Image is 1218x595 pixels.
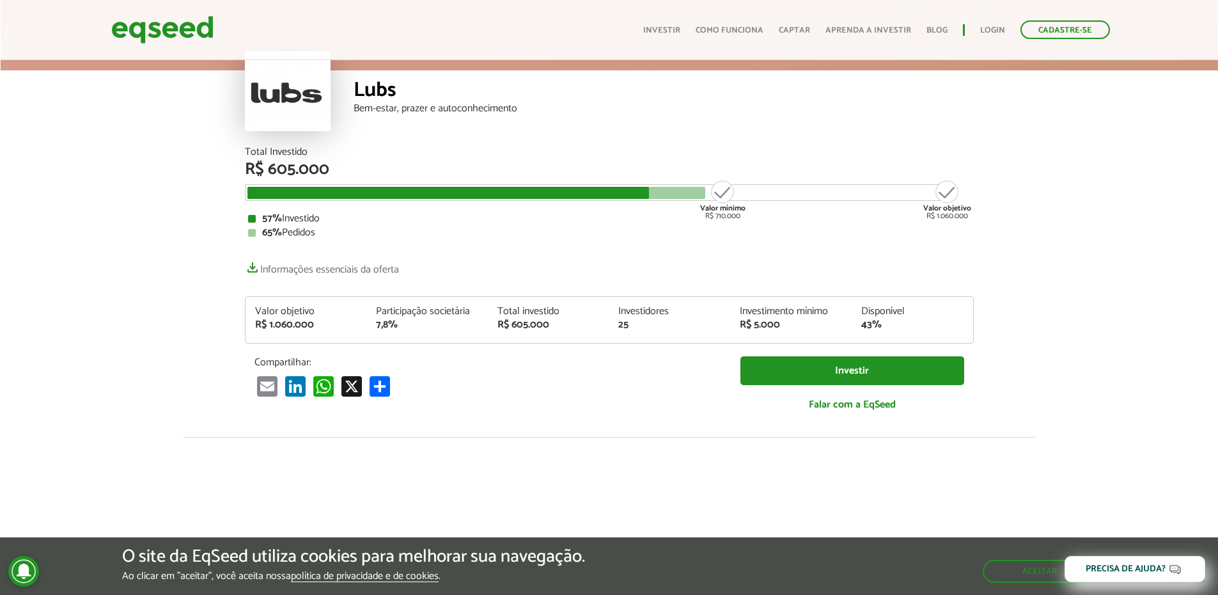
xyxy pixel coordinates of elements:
h5: O site da EqSeed utiliza cookies para melhorar sua navegação. [122,547,585,567]
div: R$ 605.000 [245,161,974,178]
div: Investimento mínimo [740,306,842,317]
a: Investir [643,26,680,35]
div: Disponível [861,306,964,317]
div: Bem-estar, prazer e autoconhecimento [354,104,974,114]
a: Captar [779,26,810,35]
div: R$ 1.060.000 [255,320,357,330]
img: EqSeed [111,13,214,47]
div: Investido [248,214,971,224]
div: Lubs [354,80,974,104]
p: Ao clicar em "aceitar", você aceita nossa . [122,570,585,582]
a: Login [980,26,1005,35]
a: Aprenda a investir [825,26,911,35]
a: Email [254,375,280,396]
a: Blog [926,26,948,35]
strong: 57% [262,210,282,227]
div: R$ 1.060.000 [923,179,971,220]
div: R$ 605.000 [497,320,600,330]
strong: 65% [262,224,282,241]
a: Como funciona [696,26,763,35]
div: Pedidos [248,228,971,238]
div: Valor objetivo [255,306,357,317]
a: WhatsApp [311,375,336,396]
div: 43% [861,320,964,330]
div: Total investido [497,306,600,317]
div: Total Investido [245,147,974,157]
a: Cadastre-se [1020,20,1110,39]
div: Investidores [618,306,721,317]
strong: Valor objetivo [923,202,971,214]
a: LinkedIn [283,375,308,396]
a: Informações essenciais da oferta [245,257,399,275]
div: R$ 710.000 [699,179,747,220]
div: 25 [618,320,721,330]
p: Compartilhar: [254,356,721,369]
strong: Valor mínimo [700,202,746,214]
div: 7,8% [376,320,478,330]
a: Falar com a EqSeed [740,392,964,418]
a: política de privacidade e de cookies [291,571,439,582]
div: Participação societária [376,306,478,317]
a: Investir [740,356,964,385]
a: X [339,375,364,396]
button: Aceitar [983,560,1097,583]
a: Compartilhar [367,375,393,396]
div: R$ 5.000 [740,320,842,330]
